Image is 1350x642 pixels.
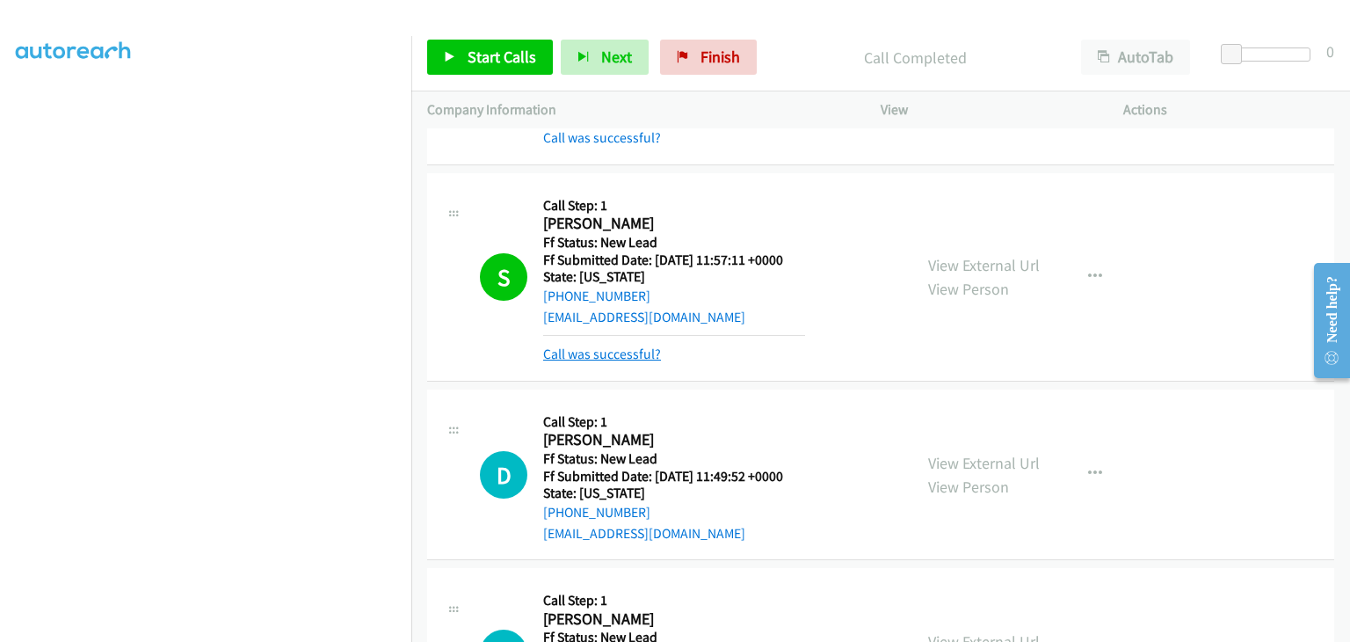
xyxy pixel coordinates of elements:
[543,268,805,286] h5: State: [US_STATE]
[543,504,650,521] a: [PHONE_NUMBER]
[543,252,805,269] h5: Ff Submitted Date: [DATE] 11:57:11 +0000
[928,279,1009,299] a: View Person
[543,485,805,502] h5: State: [US_STATE]
[543,413,805,431] h5: Call Step: 1
[780,46,1049,69] p: Call Completed
[543,288,650,304] a: [PHONE_NUMBER]
[468,47,536,67] span: Start Calls
[1326,40,1334,63] div: 0
[928,453,1040,473] a: View External Url
[427,40,553,75] a: Start Calls
[543,309,745,325] a: [EMAIL_ADDRESS][DOMAIN_NAME]
[1123,99,1334,120] p: Actions
[928,477,1009,497] a: View Person
[660,40,757,75] a: Finish
[1081,40,1190,75] button: AutoTab
[881,99,1092,120] p: View
[1230,47,1310,62] div: Delay between calls (in seconds)
[543,468,805,485] h5: Ff Submitted Date: [DATE] 11:49:52 +0000
[480,451,527,499] h1: D
[543,214,805,234] h2: [PERSON_NAME]
[561,40,649,75] button: Next
[427,99,849,120] p: Company Information
[1300,251,1350,390] iframe: Resource Center
[543,234,805,252] h5: Ff Status: New Lead
[543,525,745,542] a: [EMAIL_ADDRESS][DOMAIN_NAME]
[543,129,661,146] a: Call was successful?
[543,609,805,630] h2: [PERSON_NAME]
[543,197,805,215] h5: Call Step: 1
[543,592,805,609] h5: Call Step: 1
[928,255,1040,275] a: View External Url
[543,346,661,362] a: Call was successful?
[700,47,740,67] span: Finish
[480,253,527,301] h1: S
[543,430,805,450] h2: [PERSON_NAME]
[601,47,632,67] span: Next
[543,450,805,468] h5: Ff Status: New Lead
